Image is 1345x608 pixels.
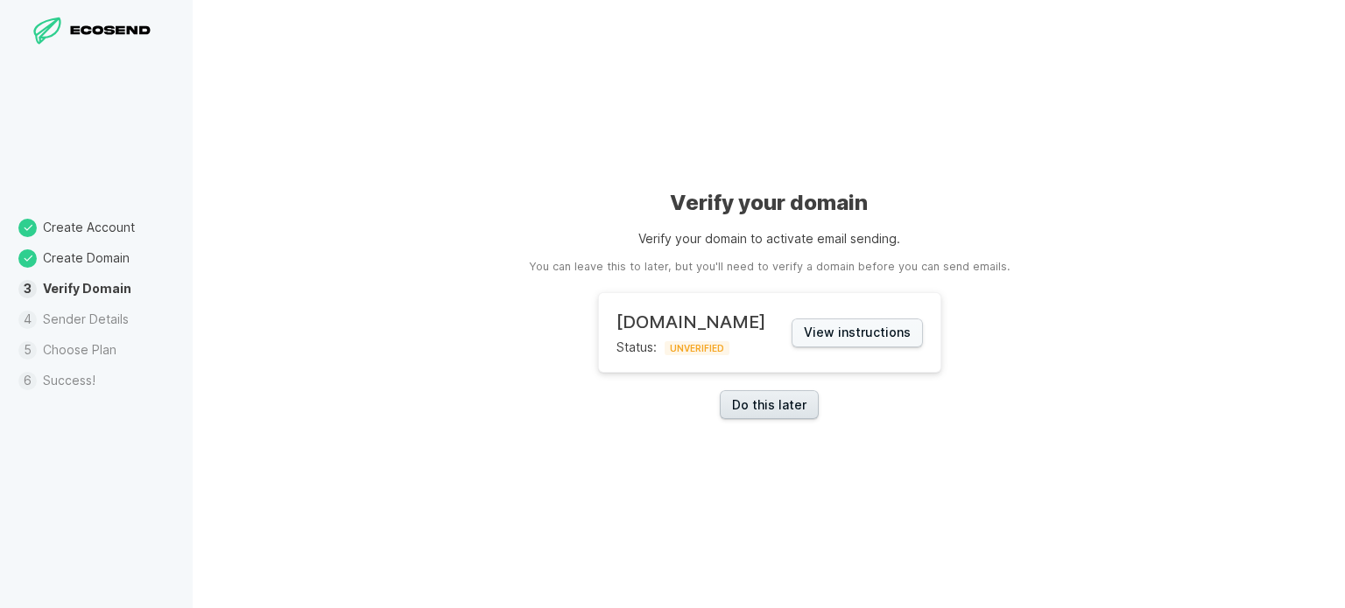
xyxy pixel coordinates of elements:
[720,390,819,419] a: Do this later
[670,189,868,217] h1: Verify your domain
[792,318,923,347] button: View instructions
[616,311,765,332] h2: [DOMAIN_NAME]
[616,311,765,353] div: Status:
[638,229,900,248] p: Verify your domain to activate email sending.
[665,341,729,355] span: UNVERIFIED
[529,259,1010,276] aside: You can leave this to later, but you'll need to verify a domain before you can send emails.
